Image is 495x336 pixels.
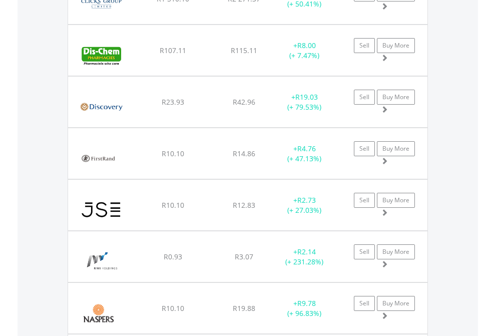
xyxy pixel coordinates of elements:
[273,92,336,112] div: + (+ 79.53%)
[354,38,375,53] a: Sell
[297,247,316,256] span: R2.14
[73,38,130,73] img: EQU.ZA.DCP.png
[273,247,336,267] div: + (+ 231.28%)
[231,46,257,55] span: R115.11
[297,298,316,308] span: R9.78
[233,303,255,313] span: R19.88
[162,149,184,158] span: R10.10
[377,244,415,259] a: Buy More
[273,41,336,61] div: + (+ 7.47%)
[377,193,415,208] a: Buy More
[377,38,415,53] a: Buy More
[73,141,124,176] img: EQU.ZA.FSR.png
[377,90,415,105] a: Buy More
[297,195,316,205] span: R2.73
[354,244,375,259] a: Sell
[73,244,130,279] img: EQU.ZA.MTM.png
[354,141,375,156] a: Sell
[377,296,415,311] a: Buy More
[273,144,336,164] div: + (+ 47.13%)
[273,195,336,215] div: + (+ 27.03%)
[73,295,124,331] img: EQU.ZA.NPN.png
[297,144,316,153] span: R4.76
[235,252,253,261] span: R3.07
[297,41,316,50] span: R8.00
[162,97,184,107] span: R23.93
[164,252,182,261] span: R0.93
[73,89,130,125] img: EQU.ZA.DSY.png
[354,90,375,105] a: Sell
[162,303,184,313] span: R10.10
[73,192,130,228] img: EQU.ZA.JSE.png
[233,97,255,107] span: R42.96
[354,193,375,208] a: Sell
[160,46,186,55] span: R107.11
[162,200,184,210] span: R10.10
[377,141,415,156] a: Buy More
[295,92,318,102] span: R19.03
[233,149,255,158] span: R14.86
[354,296,375,311] a: Sell
[233,200,255,210] span: R12.83
[273,298,336,318] div: + (+ 96.83%)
